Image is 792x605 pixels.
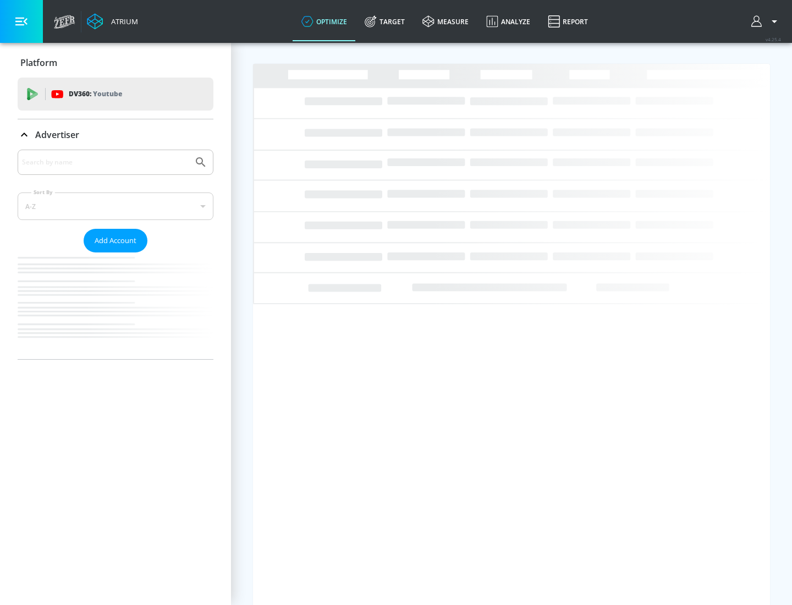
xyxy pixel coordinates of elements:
[477,2,539,41] a: Analyze
[766,36,781,42] span: v 4.25.4
[87,13,138,30] a: Atrium
[20,57,57,69] p: Platform
[31,189,55,196] label: Sort By
[539,2,597,41] a: Report
[18,252,213,359] nav: list of Advertiser
[93,88,122,100] p: Youtube
[69,88,122,100] p: DV360:
[95,234,136,247] span: Add Account
[18,47,213,78] div: Platform
[18,193,213,220] div: A-Z
[356,2,414,41] a: Target
[18,78,213,111] div: DV360: Youtube
[107,16,138,26] div: Atrium
[414,2,477,41] a: measure
[35,129,79,141] p: Advertiser
[18,150,213,359] div: Advertiser
[18,119,213,150] div: Advertiser
[84,229,147,252] button: Add Account
[293,2,356,41] a: optimize
[22,155,189,169] input: Search by name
